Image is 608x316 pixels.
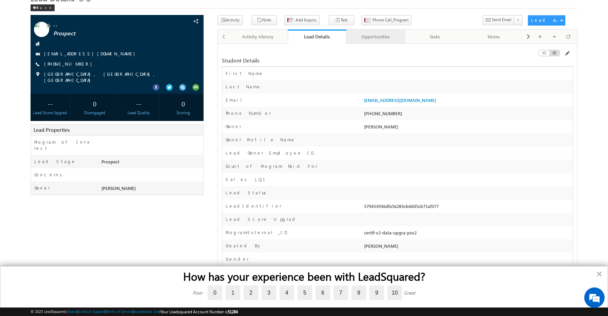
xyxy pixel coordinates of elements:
label: 4 [280,285,294,300]
label: 9 [369,285,384,300]
span: © 2025 LeadSquared | | | | | [31,309,238,315]
span: Send Email [492,17,511,23]
label: 8 [351,285,366,300]
div: Back [31,4,55,11]
img: Profile photo [34,22,49,39]
div: Activity History [234,33,282,41]
label: 5 [298,285,312,300]
a: Terms of Service [106,309,133,314]
a: [EMAIL_ADDRESS][DOMAIN_NAME] [44,51,138,56]
span: Lead Properties [34,126,70,133]
span: [PERSON_NAME] [101,185,136,191]
a: Acceptable Use [134,309,159,314]
div: [PERSON_NAME] [362,243,573,252]
label: 3 [262,285,276,300]
span: Add Inquiry [296,17,317,23]
label: Lead Score Upgrad [226,216,298,222]
div: Tasks [411,33,458,41]
label: Last Name [226,84,261,90]
label: Lead Stage [34,158,76,164]
div: Lead Quality [121,110,157,116]
span: Phone Call_Program [373,17,408,23]
span: -- [53,22,161,29]
label: 0 [208,285,222,300]
label: Email [226,97,247,103]
div: Scoring [165,110,202,116]
label: Owner Profile Name [226,137,296,143]
div: certif-v2-data-upgra-psv2 [362,229,573,239]
label: LeadIdentifier [226,203,282,209]
button: Activity [217,15,243,25]
button: Task [329,15,354,25]
span: Your Leadsquared Account Number is [160,309,238,314]
label: Sales LQI [226,176,267,182]
a: [EMAIL_ADDRESS][DOMAIN_NAME] [364,97,436,103]
span: [GEOGRAPHIC_DATA], [GEOGRAPHIC_DATA], [GEOGRAPHIC_DATA] [44,71,186,83]
h2: How has your experience been with LeadSquared? [14,270,594,283]
div: Great [404,289,415,296]
label: 10 [387,285,402,300]
div: [PHONE_NUMBER] [362,110,573,120]
label: Created By [226,243,262,249]
label: ProgramExternal_ID [226,229,287,235]
div: -- [32,97,69,110]
label: Program of Interest [34,139,93,151]
div: Disengaged [76,110,113,116]
div: Lead Details [293,33,342,40]
span: Prospect [53,30,161,37]
div: Prospect [100,158,203,168]
div: Poor [193,289,203,296]
div: 0 [76,97,113,110]
div: -- [121,97,157,110]
label: Concerns [34,172,64,178]
div: Student Details [222,57,453,64]
label: 6 [316,285,330,300]
label: Phone Number [226,110,271,116]
div: Notes [470,33,517,41]
label: 1 [226,285,240,300]
label: Gender [226,256,249,262]
label: Lead Status [226,190,269,196]
div: 0 [165,97,202,110]
div: Lead Actions [531,17,560,23]
div: Lead Score Upgrad [32,110,69,116]
label: Owner [226,123,242,129]
div: 579453936dfa56283cb60d5cb71af377 [362,203,573,212]
label: Owner [34,185,50,191]
label: 2 [244,285,258,300]
label: 7 [334,285,348,300]
label: Count of Program Paid For [226,163,318,169]
a: Contact Support [78,309,105,314]
button: Note [251,15,277,25]
div: Opportunities [352,33,399,41]
a: About [68,309,77,314]
label: First Name [226,70,264,76]
span: 51284 [228,309,238,314]
label: Lead Owner Employee ID [226,150,314,156]
span: [PERSON_NAME] [364,124,398,129]
span: [PHONE_NUMBER] [44,61,95,68]
button: Close [596,268,603,279]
